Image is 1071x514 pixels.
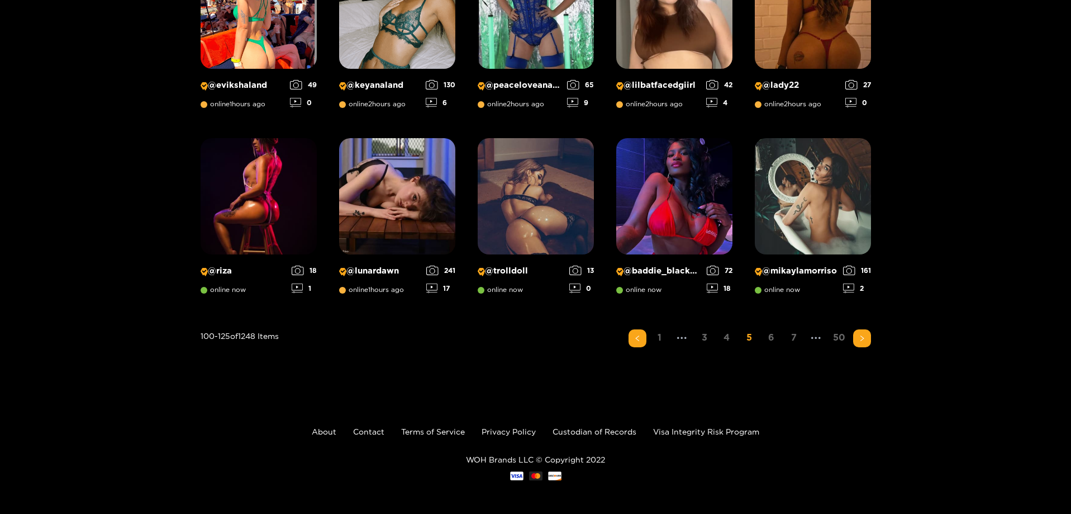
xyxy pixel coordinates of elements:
div: 13 [569,266,594,275]
div: 18 [707,284,732,293]
img: Creator Profile Image: riza [201,138,317,254]
button: right [853,329,871,347]
li: 7 [785,329,803,347]
div: 27 [845,80,871,89]
img: Creator Profile Image: trolldoll [478,138,594,254]
a: 3 [696,329,713,346]
div: 42 [706,80,732,89]
button: left [629,329,646,347]
span: online 1 hours ago [339,286,404,294]
p: @ riza [201,266,286,276]
li: Next 5 Pages [807,329,825,347]
div: 161 [843,266,871,275]
span: online now [616,286,661,294]
a: Custodian of Records [553,427,636,436]
a: Visa Integrity Risk Program [653,427,759,436]
a: Creator Profile Image: baddie_blackbarbie@baddie_blackbarbieonline now7218 [616,138,732,301]
a: Creator Profile Image: riza@rizaonline now181 [201,138,317,301]
a: Terms of Service [401,427,465,436]
div: 6 [426,98,455,107]
li: 50 [830,329,849,347]
a: Creator Profile Image: trolldoll@trolldollonline now130 [478,138,594,301]
div: 2 [843,284,871,293]
a: Creator Profile Image: lunardawn@lunardawnonline1hours ago24117 [339,138,455,301]
a: Creator Profile Image: mikaylamorriso@mikaylamorrisoonline now1612 [755,138,871,301]
a: 1 [651,329,669,346]
p: @ mikaylamorriso [755,266,837,276]
a: 5 [740,329,758,346]
p: @ lilbatfacedgiirl [616,80,701,91]
a: Privacy Policy [482,427,536,436]
div: 0 [290,98,317,107]
div: 49 [290,80,317,89]
div: 18 [292,266,317,275]
a: 4 [718,329,736,346]
span: online 2 hours ago [616,100,683,108]
span: online now [201,286,246,294]
p: @ trolldoll [478,266,564,276]
img: Creator Profile Image: lunardawn [339,138,455,254]
span: left [634,335,641,342]
a: About [312,427,336,436]
li: 1 [651,329,669,347]
li: 3 [696,329,713,347]
span: ••• [807,329,825,347]
li: Next Page [853,329,871,347]
div: 9 [567,98,594,107]
li: 4 [718,329,736,347]
p: @ lady22 [755,80,840,91]
a: 50 [830,329,849,346]
div: 130 [426,80,455,89]
span: right [859,335,865,342]
span: online 1 hours ago [201,100,265,108]
p: @ evikshaland [201,80,284,91]
span: ••• [673,329,691,347]
div: 241 [426,266,455,275]
span: online now [755,286,800,294]
p: @ keyanaland [339,80,420,91]
img: Creator Profile Image: baddie_blackbarbie [616,138,732,254]
li: 6 [763,329,780,347]
span: online 2 hours ago [755,100,821,108]
div: 0 [569,284,594,293]
p: @ baddie_blackbarbie [616,266,701,276]
a: 6 [763,329,780,346]
div: 17 [426,284,455,293]
span: online 2 hours ago [478,100,544,108]
div: 72 [707,266,732,275]
span: online now [478,286,523,294]
div: 4 [706,98,732,107]
div: 0 [845,98,871,107]
span: online 2 hours ago [339,100,406,108]
li: Previous 5 Pages [673,329,691,347]
a: Contact [353,427,384,436]
li: 5 [740,329,758,347]
li: Previous Page [629,329,646,347]
p: @ lunardawn [339,266,421,276]
div: 100 - 125 of 1248 items [201,329,279,392]
img: Creator Profile Image: mikaylamorriso [755,138,871,254]
div: 65 [567,80,594,89]
p: @ peaceloveanastasia [478,80,561,91]
div: 1 [292,284,317,293]
a: 7 [785,329,803,346]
